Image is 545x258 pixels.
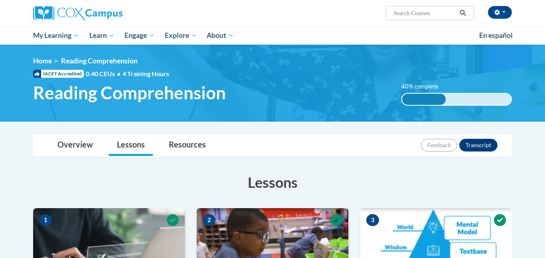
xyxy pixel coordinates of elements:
[33,6,185,20] a: Cox Campus
[86,69,122,78] span: 0.40 CEUs
[117,70,120,77] span: •
[160,26,202,45] a: Explore
[84,26,120,45] a: Learn
[203,214,215,226] span: 2
[39,214,52,226] span: 1
[33,6,122,20] img: Cox Campus
[488,6,512,19] button: Account Settings
[165,31,197,40] span: Explore
[393,8,457,18] input: Search Courses
[119,26,160,45] a: Engage
[474,27,518,44] a: En español
[124,31,154,40] span: Engage
[61,57,138,65] span: Reading Comprehension
[33,31,79,40] span: My Learning
[109,135,153,156] a: Lessons
[33,57,52,65] a: Home
[402,94,446,105] div: 40% complete
[28,26,84,45] a: My Learning
[33,172,512,192] h3: Lessons
[202,26,239,45] a: About
[33,82,226,103] span: Reading Comprehension
[21,26,524,45] div: Main menu
[401,82,447,91] label: 40% complete
[457,8,469,18] button: Search
[459,139,498,152] button: Transcript
[89,31,115,40] span: Learn
[366,214,379,226] span: 3
[122,70,169,77] span: 4 Training Hours
[207,31,234,40] span: About
[161,135,214,156] a: Resources
[421,139,457,152] button: Feedback
[49,135,101,156] a: Overview
[33,70,84,78] span: IACET Accredited
[479,31,513,39] span: En español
